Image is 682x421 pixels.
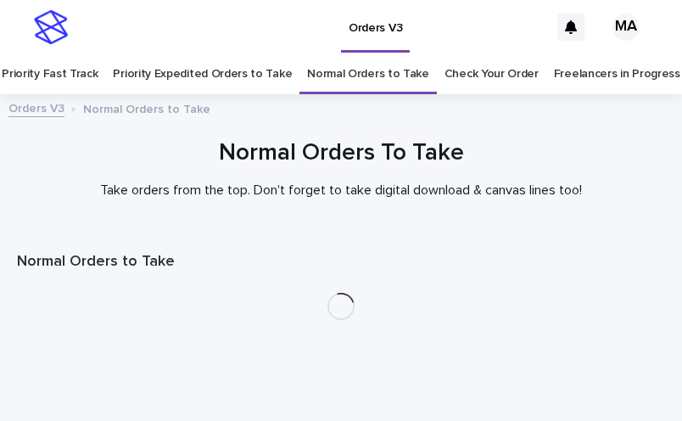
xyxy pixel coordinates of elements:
div: MA [612,14,640,41]
img: stacker-logo-s-only.png [34,10,68,44]
a: Priority Expedited Orders to Take [113,54,292,94]
a: Priority Fast Track [2,54,98,94]
p: Normal Orders to Take [83,98,210,117]
a: Orders V3 [8,98,64,117]
h1: Normal Orders To Take [17,138,665,169]
a: Freelancers in Progress [554,54,680,94]
h1: Normal Orders to Take [17,252,665,272]
a: Check Your Order [444,54,539,94]
p: Take orders from the top. Don't forget to take digital download & canvas lines too! [17,182,665,199]
a: Normal Orders to Take [307,54,429,94]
